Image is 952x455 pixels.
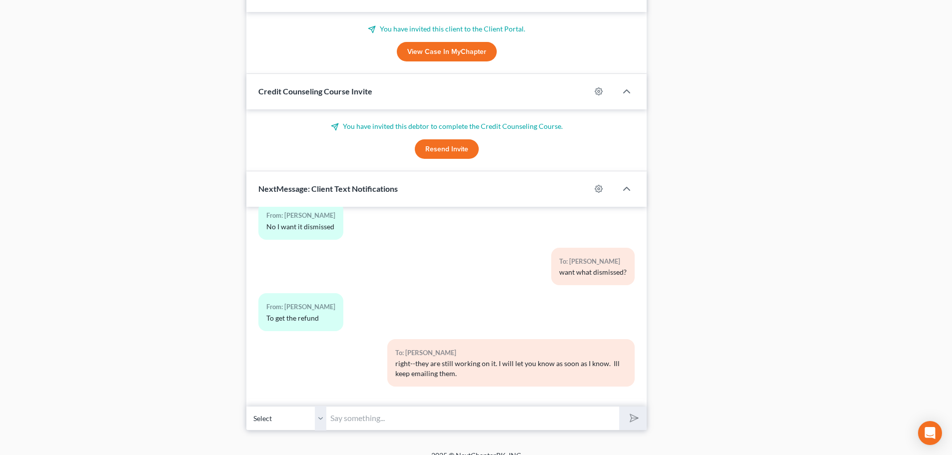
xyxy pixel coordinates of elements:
[266,222,335,232] div: No I want it dismissed
[266,301,335,313] div: From: [PERSON_NAME]
[559,256,627,267] div: To: [PERSON_NAME]
[559,267,627,277] div: want what dismissed?
[395,359,627,379] div: right--they are still working on it. I will let you know as soon as I know. Ill keep emailing them.
[258,86,372,96] span: Credit Counseling Course Invite
[266,313,335,323] div: To get the refund
[266,210,335,221] div: From: [PERSON_NAME]
[395,347,627,359] div: To: [PERSON_NAME]
[326,406,619,431] input: Say something...
[397,42,497,62] a: View Case in MyChapter
[258,24,635,34] p: You have invited this client to the Client Portal.
[918,421,942,445] div: Open Intercom Messenger
[415,139,479,159] button: Resend Invite
[258,121,635,131] p: You have invited this debtor to complete the Credit Counseling Course.
[258,184,398,193] span: NextMessage: Client Text Notifications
